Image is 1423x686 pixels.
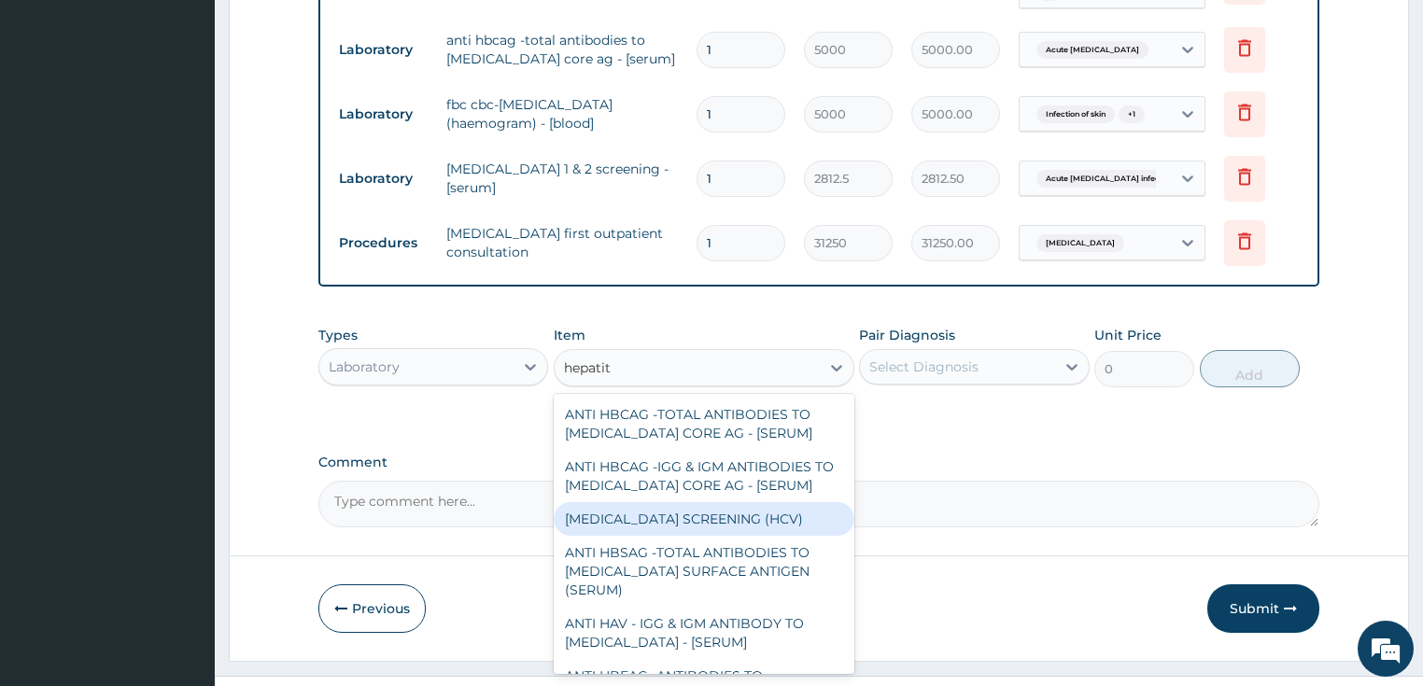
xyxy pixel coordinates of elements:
[554,502,854,536] div: [MEDICAL_DATA] SCREENING (HCV)
[554,536,854,607] div: ANTI HBSAG -TOTAL ANTIBODIES TO [MEDICAL_DATA] SURFACE ANTIGEN (SERUM)
[1036,41,1148,60] span: Acute [MEDICAL_DATA]
[554,607,854,659] div: ANTI HAV - IGG & IGM ANTIBODY TO [MEDICAL_DATA] - [SERUM]
[1036,105,1115,124] span: Infection of skin
[330,33,437,67] td: Laboratory
[318,455,1320,470] label: Comment
[1036,234,1124,253] span: [MEDICAL_DATA]
[437,21,688,77] td: anti hbcag -total antibodies to [MEDICAL_DATA] core ag - [serum]
[1200,350,1300,387] button: Add
[554,398,854,450] div: ANTI HBCAG -TOTAL ANTIBODIES TO [MEDICAL_DATA] CORE AG - [SERUM]
[97,105,314,129] div: Chat with us now
[869,357,979,376] div: Select Diagnosis
[554,450,854,502] div: ANTI HBCAG -IGG & IGM ANTIBODIES TO [MEDICAL_DATA] CORE AG - [SERUM]
[330,97,437,132] td: Laboratory
[329,357,400,376] div: Laboratory
[1207,584,1319,633] button: Submit
[437,150,688,206] td: [MEDICAL_DATA] 1 & 2 screening - [serum]
[1036,170,1183,189] span: Acute [MEDICAL_DATA] infection
[35,93,76,140] img: d_794563401_company_1708531726252_794563401
[330,226,437,260] td: Procedures
[330,161,437,196] td: Laboratory
[437,86,688,142] td: fbc cbc-[MEDICAL_DATA] (haemogram) - [blood]
[437,215,688,271] td: [MEDICAL_DATA] first outpatient consultation
[859,326,955,344] label: Pair Diagnosis
[554,326,585,344] label: Item
[108,217,258,406] span: We're online!
[318,584,426,633] button: Previous
[1119,105,1145,124] span: + 1
[306,9,351,54] div: Minimize live chat window
[1094,326,1162,344] label: Unit Price
[9,474,356,539] textarea: Type your message and hit 'Enter'
[318,328,358,343] label: Types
